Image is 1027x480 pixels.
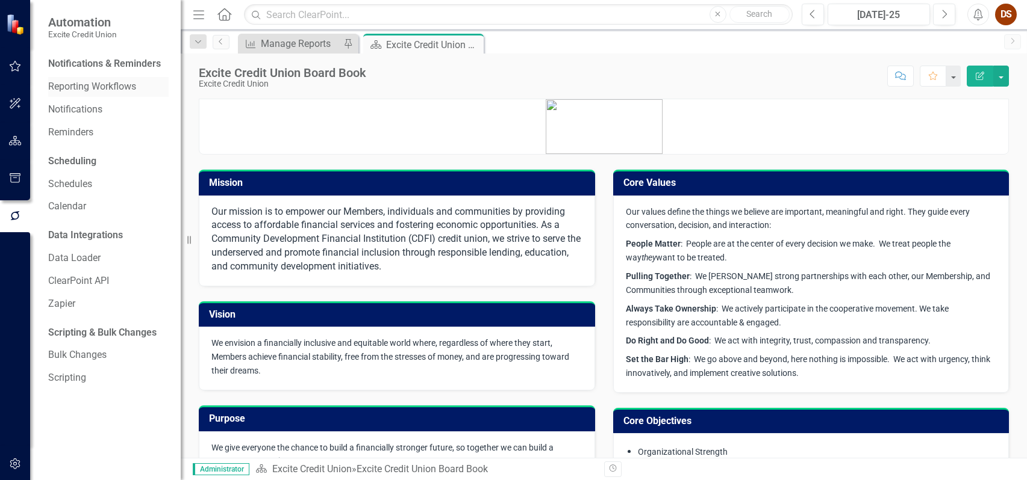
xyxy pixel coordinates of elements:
[209,309,589,320] h3: Vision
[626,207,970,230] span: Our values define the things we believe are important, meaningful and right. They guide every con...
[241,36,340,51] a: Manage Reports
[211,443,554,466] span: We give everyone the chance to build a financially stronger future, so together we can build a st...
[211,338,569,375] span: We envision a financially inclusive and equitable world where, regardless of where they start, Me...
[193,463,249,475] span: Administrator
[626,239,681,248] strong: People Matter
[626,336,931,345] span: : We act with integrity, trust, compassion and transparency.
[244,4,792,25] input: Search ClearPoint...
[209,413,589,424] h3: Purpose
[626,336,709,345] strong: Do Right and Do Good
[48,80,169,94] a: Reporting Workflows
[48,229,123,242] div: Data Integrations
[623,177,1004,188] h3: Core Values
[209,177,589,188] h3: Mission
[626,304,716,313] strong: Always Take Ownership
[828,4,931,25] button: [DATE]-25
[272,463,352,475] a: Excite Credit Union
[626,271,690,281] strong: Pulling Together
[48,57,161,71] div: Notifications & Reminders
[211,205,582,274] p: Our mission is to empower our Members, individuals and communities by providing access to afforda...
[48,348,169,362] a: Bulk Changes
[199,79,366,88] div: Excite Credit Union
[6,14,27,35] img: ClearPoint Strategy
[357,463,488,475] div: Excite Credit Union Board Book
[48,29,117,39] small: Excite Credit Union
[255,463,595,476] div: »
[48,297,169,311] a: Zapier
[638,447,728,457] span: Organizational Strength
[623,416,1004,426] h3: Core Objectives
[832,8,926,22] div: [DATE]-25
[261,36,340,51] div: Manage Reports
[626,271,990,295] span: : We [PERSON_NAME] strong partnerships with each other, our Membership, and Communities through e...
[48,200,169,214] a: Calendar
[48,274,169,288] a: ClearPoint API
[746,9,772,19] span: Search
[48,371,169,385] a: Scripting
[729,6,790,23] button: Search
[48,15,117,29] span: Automation
[48,103,169,117] a: Notifications
[626,239,951,262] span: : People are at the center of every decision we make. We treat people the way want to be treated.
[626,354,990,378] span: : We go above and beyond, here nothing is impossible. We act with urgency, think innovatively, an...
[48,326,157,340] div: Scripting & Bulk Changes
[995,4,1017,25] button: DS
[386,37,481,52] div: Excite Credit Union Board Book
[641,253,656,262] em: they
[546,99,663,154] img: mceclip1.png
[626,354,688,364] strong: Set the Bar High
[48,251,169,265] a: Data Loader
[48,155,96,168] div: Scheduling
[48,177,169,191] a: Schedules
[626,304,949,327] span: : We actively participate in the cooperative movement. We take responsibility are accountable & e...
[199,66,366,79] div: Excite Credit Union Board Book
[48,126,169,140] a: Reminders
